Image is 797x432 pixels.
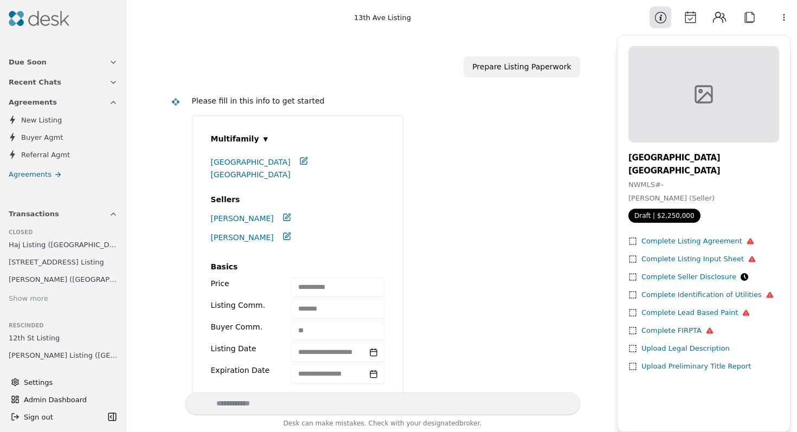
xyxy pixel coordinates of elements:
div: Listing Date [211,343,270,362]
div: [GEOGRAPHIC_DATA] [211,169,393,181]
div: Closed [9,228,118,237]
div: 13th Ave Listing [354,12,411,23]
a: Agreements [2,166,124,182]
span: Agreements [9,169,52,180]
span: [STREET_ADDRESS] Listing [9,256,104,268]
div: Complete Identification of Utilities [641,289,774,301]
div: [GEOGRAPHIC_DATA] [628,164,779,177]
span: 12th St Listing [9,332,60,344]
h3: Sellers [211,194,384,206]
textarea: Write your prompt here [185,392,580,415]
span: Sign out [24,411,53,423]
div: Rescinded [9,321,118,330]
div: Please fill in this info to get started [192,95,571,107]
div: Complete Lead Based Paint [641,307,750,319]
span: designated [423,420,459,427]
div: Upload Preliminary Title Report [641,361,751,372]
span: [GEOGRAPHIC_DATA] [211,156,291,169]
div: Prepare Listing Paperwork [472,61,571,73]
div: Complete Seller Disclosure [641,272,748,283]
img: Desk [171,97,180,106]
div: Price [211,278,270,297]
h3: Basics [211,261,384,273]
button: Sign out [7,408,105,425]
span: [STREET_ADDRESS] Purchase [9,367,113,378]
div: Show more [9,293,48,305]
div: Complete Listing Agreement [641,236,754,247]
div: [PERSON_NAME] [211,231,291,244]
div: ▾ [263,131,268,146]
button: Recent Chats [2,72,124,92]
div: Expiration Date [211,364,270,384]
span: New Listing [21,114,62,126]
div: [PERSON_NAME] [211,212,291,225]
span: Recent Chats [9,76,61,88]
span: Admin Dashboard [24,394,115,405]
div: [GEOGRAPHIC_DATA] [628,151,779,164]
div: Complete Listing Input Sheet [641,254,756,265]
div: NWMLS # - [628,179,779,191]
span: Settings [24,377,53,388]
button: Due Soon [2,52,124,72]
span: [PERSON_NAME] ([GEOGRAPHIC_DATA]) [9,274,118,285]
button: Agreements [2,92,124,112]
div: Listing Comm. [211,299,270,319]
button: Settings [7,373,120,391]
span: [PERSON_NAME] Listing ([GEOGRAPHIC_DATA]) [9,350,118,361]
button: Transactions [2,204,124,224]
div: Upload Legal Description [641,343,730,354]
div: Desk can make mistakes. Check with your broker. [185,418,580,432]
span: Haj Listing ([GEOGRAPHIC_DATA]) [9,239,118,250]
span: Referral Agmt [21,149,70,160]
span: Draft | $2,250,000 [628,209,700,223]
div: Buyer Comm. [211,321,270,340]
span: Transactions [9,208,59,220]
span: Due Soon [9,56,47,68]
span: [PERSON_NAME] (Seller) [628,194,715,202]
span: Agreements [9,96,57,108]
div: Complete FIRPTA [641,325,714,337]
button: Admin Dashboard [7,391,120,408]
span: Buyer Agmt [21,132,63,143]
img: Desk [9,11,69,26]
